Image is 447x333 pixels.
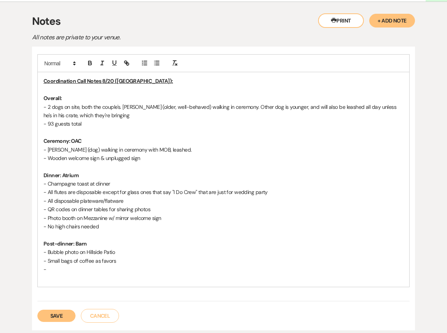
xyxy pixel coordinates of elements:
[37,310,76,322] button: Save
[32,32,299,42] p: All notes are private to your venue.
[43,257,404,265] p: - Small bags of coffee as favors
[369,14,415,27] button: + Add Note
[43,222,404,231] p: - No high chairs needed
[43,120,404,128] p: - 93 guests total
[43,137,82,144] strong: Ceremony: OAC
[81,309,119,323] button: Cancel
[32,13,415,29] h3: Notes
[318,13,364,28] button: Print
[43,172,79,179] strong: Dinner: Atrium
[43,188,404,196] p: - All flutes are disposable except for glass ones that say "I Do Crew" that are just for wedding ...
[43,95,62,102] strong: Overall:
[43,145,404,154] p: - [PERSON_NAME] (dog) walking in ceremony with MOB, leashed.
[43,78,173,84] u: Coordination Call Notes 8/20 ([GEOGRAPHIC_DATA]):
[43,179,404,188] p: - Champagne toast at dinner
[43,197,404,205] p: - All disposable plateware/flatware
[43,205,404,213] p: - QR codes on dinner tables for sharing photos
[43,214,404,222] p: - Photo booth on Mezzanine w/ mirror welcome sign
[43,265,404,273] p: -
[43,154,404,162] p: - Wooden welcome sign & unplugged sign
[43,240,87,247] strong: Post-dinner: Barn
[43,248,404,256] p: - Bubble photo on Hillside Patio
[43,103,404,120] p: - 2 dogs on site, both the couple's. [PERSON_NAME] (older, well-behaved) walking in ceremony. Oth...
